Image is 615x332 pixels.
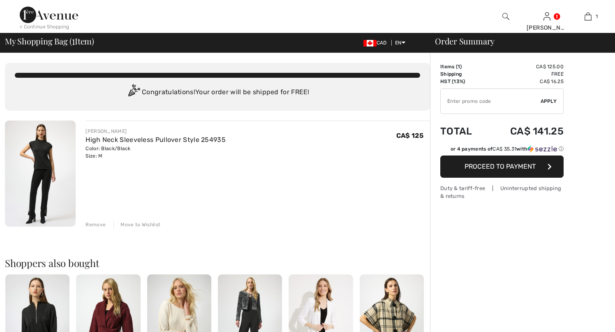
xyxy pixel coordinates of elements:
span: CA$ 35.31 [492,146,516,152]
div: Congratulations! Your order will be shipped for FREE! [15,84,420,101]
img: 1ère Avenue [20,7,78,23]
td: CA$ 125.00 [486,63,564,70]
span: My Shopping Bag ( Item) [5,37,94,45]
div: Duty & tariff-free | Uninterrupted shipping & returns [440,184,564,200]
td: CA$ 141.25 [486,117,564,145]
span: CAD [363,40,390,46]
td: Total [440,117,486,145]
button: Proceed to Payment [440,156,564,178]
div: Remove [86,221,106,228]
input: Promo code [441,89,541,114]
span: EN [395,40,405,46]
span: 1 [458,64,460,70]
div: < Continue Shopping [20,23,69,30]
img: search the website [502,12,509,21]
img: Congratulation2.svg [125,84,142,101]
a: High Neck Sleeveless Pullover Style 254935 [86,136,226,144]
img: Sezzle [527,145,557,153]
span: 1 [72,35,75,46]
img: My Info [543,12,550,21]
td: CA$ 16.25 [486,78,564,85]
img: My Bag [585,12,592,21]
td: HST (13%) [440,78,486,85]
td: Shipping [440,70,486,78]
div: Color: Black/Black Size: M [86,145,226,160]
div: [PERSON_NAME] [86,128,226,135]
div: or 4 payments of with [451,145,564,153]
h2: Shoppers also bought [5,258,430,268]
span: Proceed to Payment [465,163,536,170]
div: or 4 payments ofCA$ 35.31withSezzle Click to learn more about Sezzle [440,145,564,156]
td: Free [486,70,564,78]
a: 1 [568,12,608,21]
div: [PERSON_NAME] [527,23,567,32]
td: Items ( ) [440,63,486,70]
img: Canadian Dollar [363,40,377,46]
span: CA$ 125 [396,132,423,139]
a: Sign In [543,12,550,20]
div: Move to Wishlist [113,221,160,228]
span: Apply [541,98,557,105]
img: High Neck Sleeveless Pullover Style 254935 [5,121,76,227]
span: 1 [596,13,598,20]
div: Order Summary [425,37,610,45]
